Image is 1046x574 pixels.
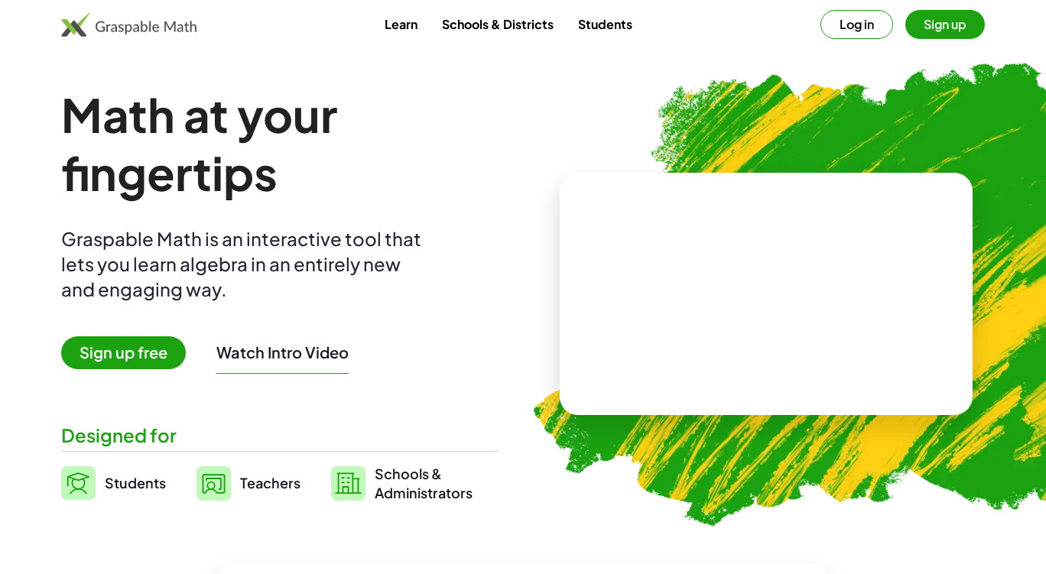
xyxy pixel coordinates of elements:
button: Sign up [905,10,985,39]
div: Graspable Math is an interactive tool that lets you learn algebra in an entirely new and engaging... [61,226,428,302]
a: Students [566,10,645,38]
a: Learn [372,10,430,38]
img: svg%3e [61,466,96,500]
a: Students [61,464,166,502]
span: Sign up free [61,336,186,369]
img: svg%3e [331,466,365,501]
a: Teachers [197,464,300,502]
div: Designed for [61,423,499,448]
span: Teachers [240,474,300,491]
span: Schools & Administrators [375,464,473,502]
button: Watch Intro Video [216,342,349,362]
a: Schools & Districts [430,10,566,38]
h1: Math at your fingertips [61,86,499,202]
video: What is this? This is dynamic math notation. Dynamic math notation plays a central role in how Gr... [651,236,881,351]
span: Students [105,474,166,491]
button: Log in [820,10,893,39]
img: svg%3e [197,466,231,501]
a: Schools &Administrators [331,464,473,502]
